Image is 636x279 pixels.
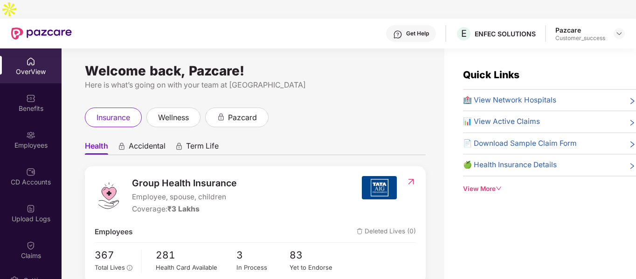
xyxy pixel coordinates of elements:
img: svg+xml;base64,PHN2ZyBpZD0iRHJvcGRvd24tMzJ4MzIiIHhtbG5zPSJodHRwOi8vd3d3LnczLm9yZy8yMDAwL3N2ZyIgd2... [615,30,623,37]
div: Pazcare [555,26,605,34]
div: ENFEC SOLUTIONS [475,29,536,38]
div: Get Help [406,30,429,37]
span: E [461,28,467,39]
img: New Pazcare Logo [11,27,72,40]
div: Customer_success [555,34,605,42]
img: svg+xml;base64,PHN2ZyBpZD0iSGVscC0zMngzMiIgeG1sbnM9Imh0dHA6Ly93d3cudzMub3JnLzIwMDAvc3ZnIiB3aWR0aD... [393,30,402,39]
